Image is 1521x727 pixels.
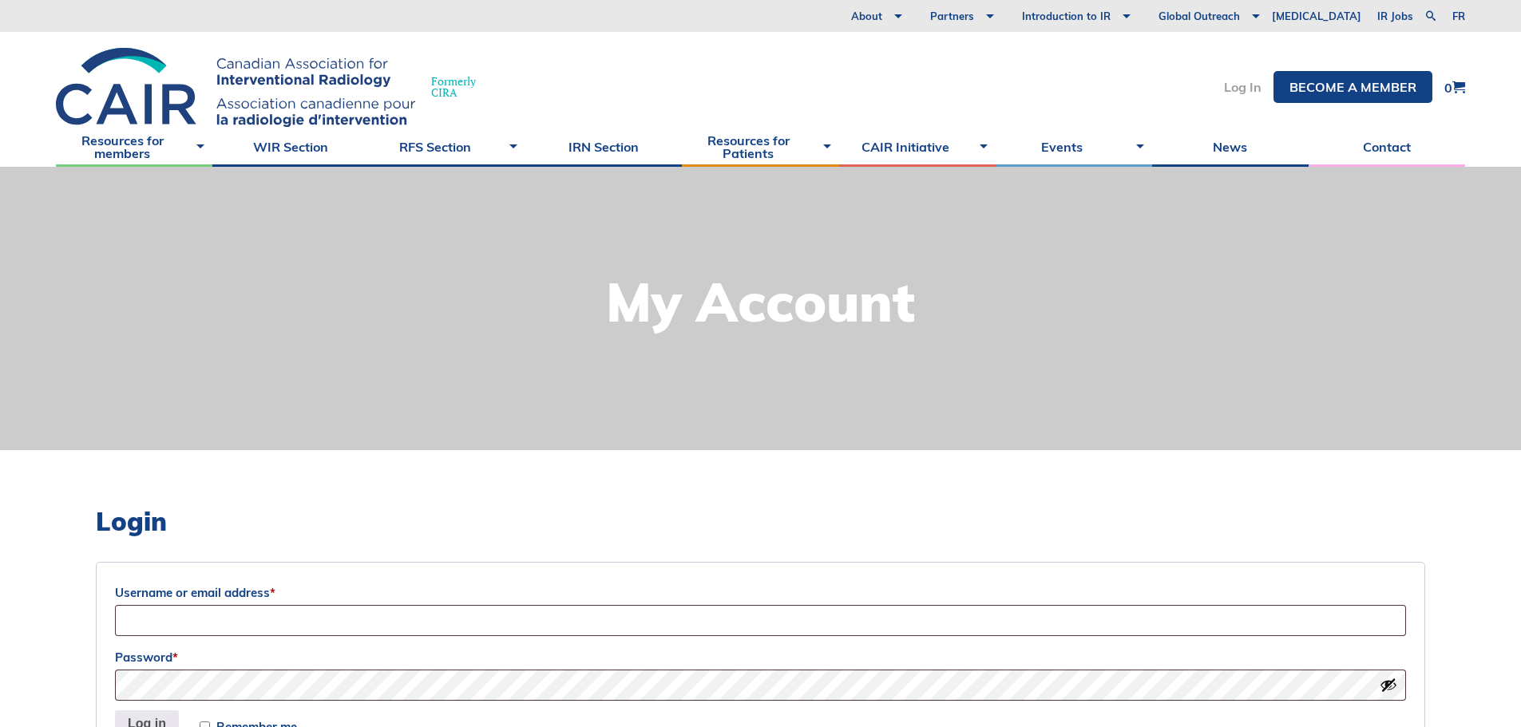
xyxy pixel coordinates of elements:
[1444,81,1465,94] a: 0
[212,127,369,167] a: WIR Section
[1452,11,1465,22] a: fr
[1224,81,1262,93] a: Log In
[1380,676,1397,693] button: Show password
[56,127,212,167] a: Resources for members
[115,581,1406,605] label: Username or email address
[431,76,476,98] span: Formerly CIRA
[56,48,492,127] a: FormerlyCIRA
[996,127,1152,167] a: Events
[839,127,996,167] a: CAIR Initiative
[606,275,915,329] h1: My Account
[56,48,415,127] img: CIRA
[96,506,1425,536] h2: Login
[682,127,838,167] a: Resources for Patients
[115,646,1406,670] label: Password
[1273,71,1432,103] a: Become a member
[369,127,525,167] a: RFS Section
[525,127,682,167] a: IRN Section
[1152,127,1309,167] a: News
[1309,127,1465,167] a: Contact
